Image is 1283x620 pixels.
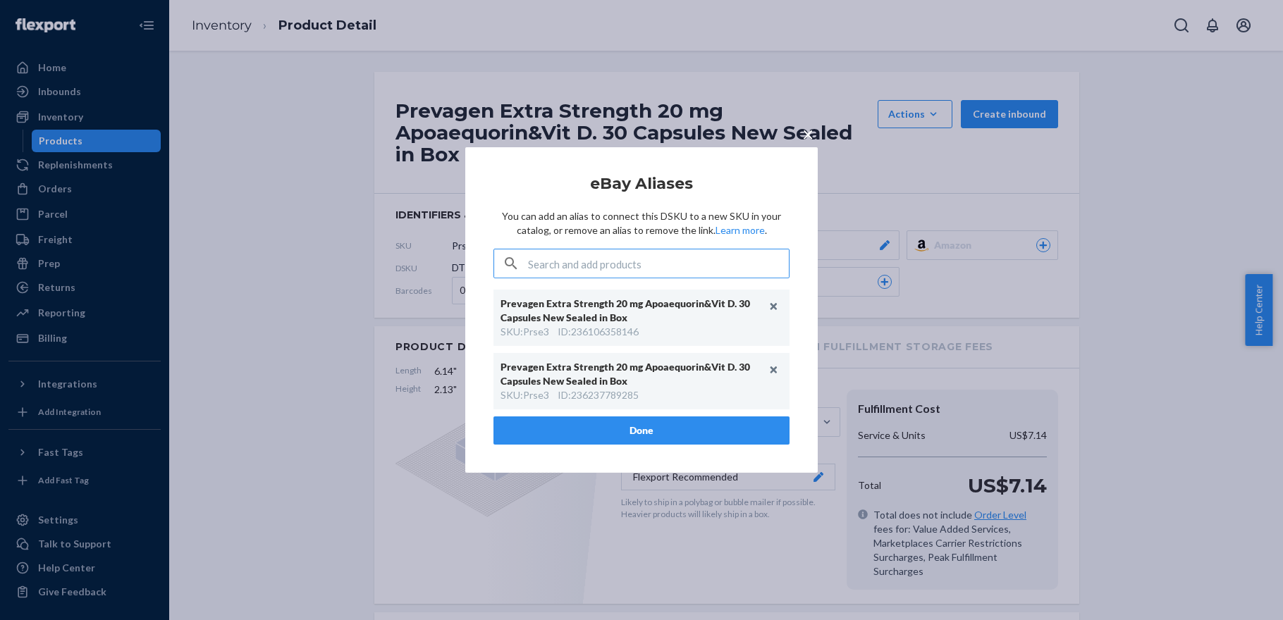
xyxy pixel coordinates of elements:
div: Prevagen Extra Strength 20 mg Apoaequorin&Vit D. 30 Capsules New Sealed in Box [501,297,768,325]
h2: eBay Aliases [493,175,790,192]
span: × [802,122,814,146]
button: Done [493,416,790,445]
button: Unlink [763,296,785,317]
div: ID : 236106358146 [558,325,639,339]
p: You can add an alias to connect this DSKU to a new SKU in your catalog, or remove an alias to rem... [493,209,790,237]
div: ID : 236237789285 [558,388,639,402]
div: SKU : Prse3 [501,388,549,402]
div: Prevagen Extra Strength 20 mg Apoaequorin&Vit D. 30 Capsules New Sealed in Box [501,360,768,388]
button: Unlink [763,359,785,380]
input: Search and add products [528,249,789,278]
div: SKU : Prse3 [501,325,549,339]
a: Learn more [716,224,765,236]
